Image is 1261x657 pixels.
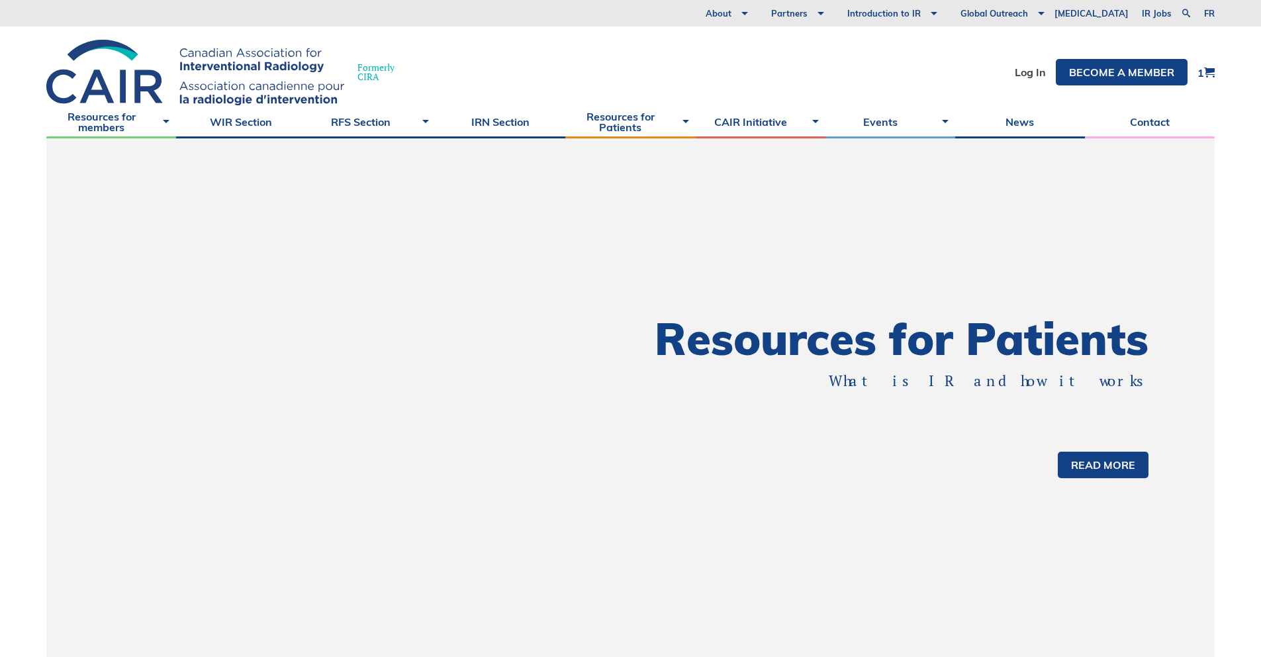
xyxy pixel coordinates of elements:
[357,63,395,81] span: Formerly CIRA
[955,105,1085,138] a: News
[46,40,408,105] a: FormerlyCIRA
[825,105,955,138] a: Events
[176,105,306,138] a: WIR Section
[677,371,1149,391] p: What is IR and how it works
[631,317,1149,361] h1: Resources for Patients
[1085,105,1215,138] a: Contact
[1015,67,1046,77] a: Log In
[1197,67,1215,78] a: 1
[436,105,565,138] a: IRN Section
[306,105,436,138] a: RFS Section
[46,105,176,138] a: Resources for members
[1204,9,1215,18] a: fr
[1056,59,1188,85] a: Become a member
[696,105,825,138] a: CAIR Initiative
[1058,452,1148,478] a: Read more
[46,40,344,105] img: CIRA
[565,105,695,138] a: Resources for Patients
